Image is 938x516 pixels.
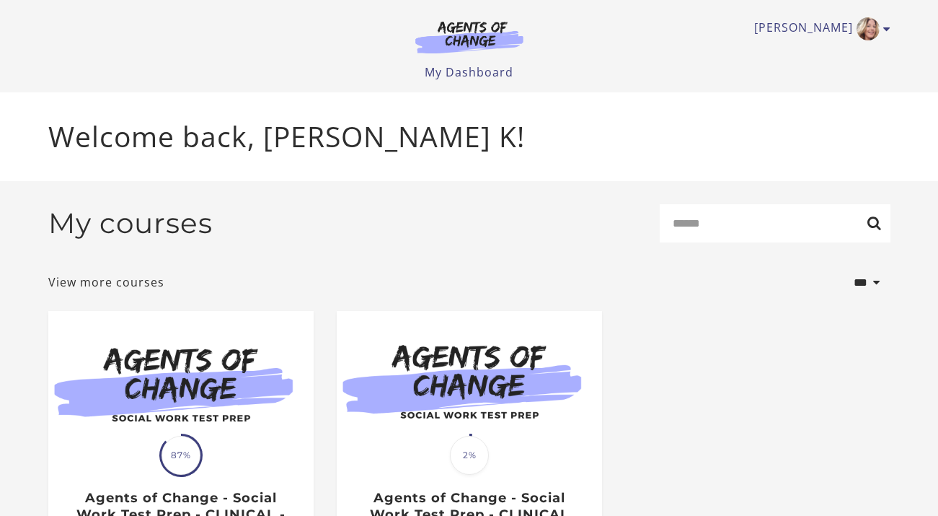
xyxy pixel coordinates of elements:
a: Toggle menu [754,17,883,40]
h2: My courses [48,206,213,240]
img: Agents of Change Logo [400,20,539,53]
a: View more courses [48,274,164,291]
span: 2% [450,436,489,475]
a: My Dashboard [425,64,513,80]
p: Welcome back, [PERSON_NAME] K! [48,115,890,158]
span: 87% [162,436,200,475]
